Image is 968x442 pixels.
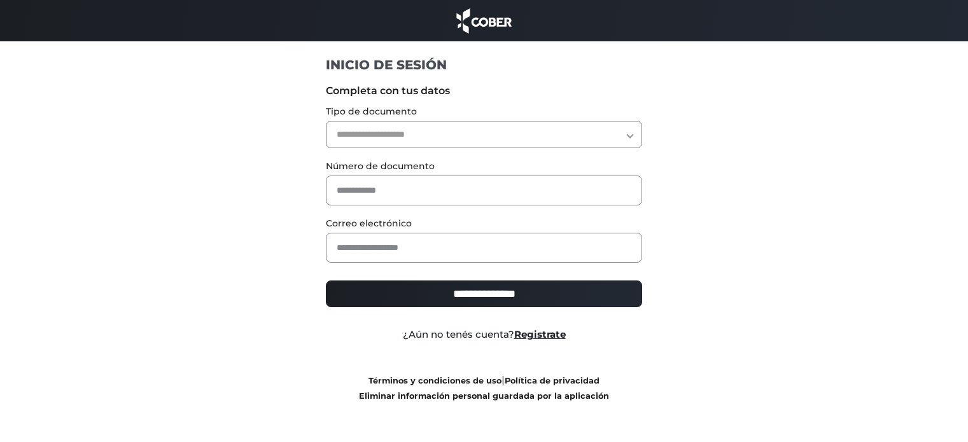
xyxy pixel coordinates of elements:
[326,105,642,118] label: Tipo de documento
[368,376,502,385] a: Términos y condiciones de uso
[326,57,642,73] h1: INICIO DE SESIÓN
[359,391,609,401] a: Eliminar información personal guardada por la aplicación
[505,376,600,385] a: Política de privacidad
[514,328,566,340] a: Registrate
[316,328,652,342] div: ¿Aún no tenés cuenta?
[453,6,516,35] img: cober_marca.png
[326,160,642,173] label: Número de documento
[326,217,642,230] label: Correo electrónico
[316,373,652,403] div: |
[326,83,642,99] label: Completa con tus datos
